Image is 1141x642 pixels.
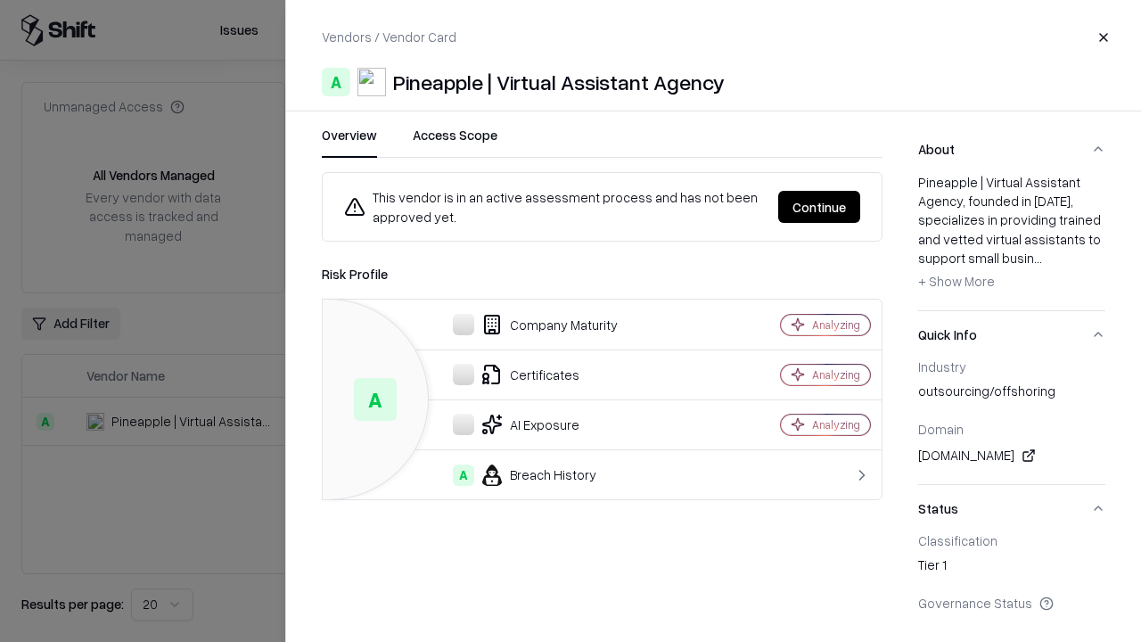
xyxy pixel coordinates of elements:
p: Vendors / Vendor Card [322,28,456,46]
span: + Show More [918,273,995,289]
div: Classification [918,532,1105,548]
div: Risk Profile [322,263,882,284]
button: + Show More [918,267,995,296]
button: Status [918,485,1105,532]
div: Pineapple | Virtual Assistant Agency, founded in [DATE], specializes in providing trained and vet... [918,173,1105,296]
span: ... [1034,250,1042,266]
button: Access Scope [413,126,497,158]
div: Quick Info [918,358,1105,484]
div: Breach History [337,465,718,486]
div: [DOMAIN_NAME] [918,445,1105,466]
div: Domain [918,421,1105,437]
div: Analyzing [812,417,860,432]
div: Governance Status [918,595,1105,611]
div: Analyzing [812,367,860,383]
div: About [918,173,1105,310]
button: Overview [322,126,377,158]
img: Pineapple | Virtual Assistant Agency [357,68,386,96]
div: Industry [918,358,1105,374]
button: About [918,126,1105,173]
div: AI Exposure [337,414,718,435]
div: outsourcing/offshoring [918,382,1105,407]
div: A [453,465,474,486]
button: Continue [778,191,860,223]
div: This vendor is in an active assessment process and has not been approved yet. [344,187,764,226]
div: Tier 1 [918,556,1105,580]
div: Analyzing [812,317,860,333]
div: Pineapple | Virtual Assistant Agency [393,68,725,96]
div: Certificates [337,364,718,385]
div: Company Maturity [337,314,718,335]
div: A [322,68,350,96]
div: A [354,378,397,421]
button: Quick Info [918,311,1105,358]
